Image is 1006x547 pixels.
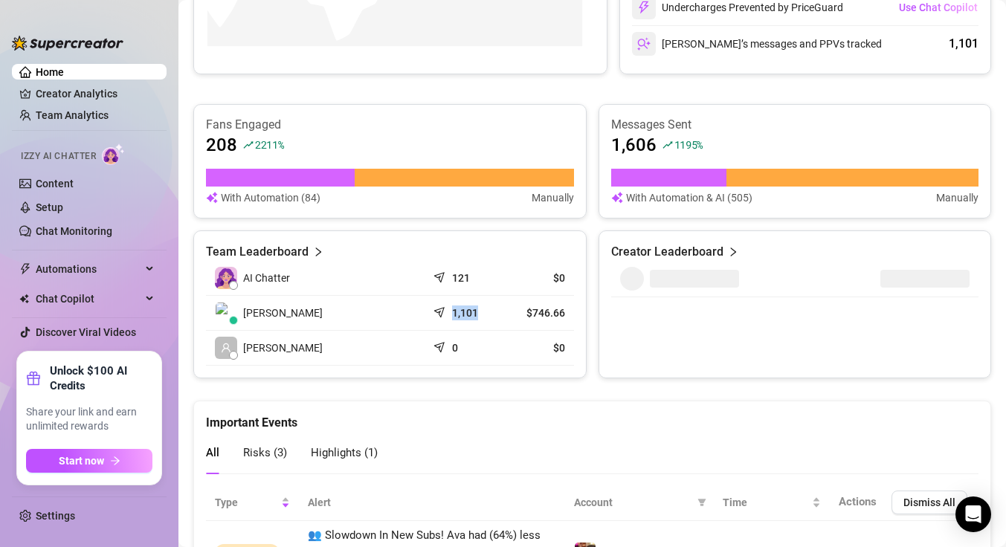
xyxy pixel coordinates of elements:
article: 0 [452,340,458,355]
a: Creator Analytics [36,82,155,106]
img: izzy-ai-chatter-avatar-DDCN_rTZ.svg [215,267,237,289]
article: $746.66 [509,305,565,320]
article: Creator Leaderboard [611,243,723,261]
div: Important Events [206,401,978,432]
img: svg%3e [206,190,218,206]
img: AI Chatter [102,143,125,165]
span: All [206,446,219,459]
a: Discover Viral Videos [36,326,136,338]
article: $0 [509,271,565,285]
span: Automations [36,257,141,281]
article: With Automation & AI (505) [626,190,752,206]
img: svg%3e [637,37,651,51]
span: Dismiss All [903,496,955,508]
a: Chat Monitoring [36,225,112,237]
span: Chat Copilot [36,287,141,311]
article: Team Leaderboard [206,243,309,261]
span: 2211 % [255,137,284,152]
a: Setup [36,201,63,213]
th: Alert [299,485,565,521]
span: send [433,338,448,353]
article: 1,606 [611,133,657,157]
span: right [728,243,738,261]
span: Start now [59,455,104,467]
a: Content [36,178,74,190]
span: AI Chatter [243,270,290,286]
img: svg%3e [611,190,623,206]
span: Risks ( 3 ) [243,446,287,459]
span: rise [243,140,254,150]
span: send [433,268,448,283]
div: [PERSON_NAME]’s messages and PPVs tracked [632,32,882,56]
span: filter [697,498,706,507]
span: Share your link and earn unlimited rewards [26,405,152,434]
span: [PERSON_NAME] [243,340,323,356]
div: 1,101 [949,35,978,53]
span: Type [215,494,278,511]
strong: Unlock $100 AI Credits [50,363,152,393]
span: send [433,303,448,318]
span: gift [26,371,41,386]
article: With Automation (84) [221,190,320,206]
span: Account [574,494,691,511]
span: Time [723,494,809,511]
span: rise [662,140,673,150]
span: arrow-right [110,456,120,466]
span: Highlights ( 1 ) [311,446,378,459]
span: [PERSON_NAME] [243,305,323,321]
img: svg%3e [637,1,651,14]
a: Team Analytics [36,109,109,121]
a: Home [36,66,64,78]
article: Manually [936,190,978,206]
span: Use Chat Copilot [899,1,978,13]
span: thunderbolt [19,263,31,275]
span: filter [694,491,709,514]
th: Time [714,485,830,521]
th: Type [206,485,299,521]
span: user [221,343,231,353]
img: Ava Willow [216,302,236,323]
article: 1,101 [452,305,478,320]
span: 1195 % [674,137,703,152]
article: Fans Engaged [206,117,574,133]
article: $0 [509,340,565,355]
div: Open Intercom Messenger [955,496,991,532]
span: right [313,243,323,261]
button: Dismiss All [891,491,967,514]
span: Izzy AI Chatter [21,149,96,164]
button: Start nowarrow-right [26,449,152,473]
article: 208 [206,133,237,157]
a: Settings [36,510,75,522]
article: Manually [532,190,574,206]
span: Actions [839,495,877,508]
article: Messages Sent [611,117,979,133]
img: Chat Copilot [19,294,29,304]
img: logo-BBDzfeDw.svg [12,36,123,51]
article: 121 [452,271,470,285]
